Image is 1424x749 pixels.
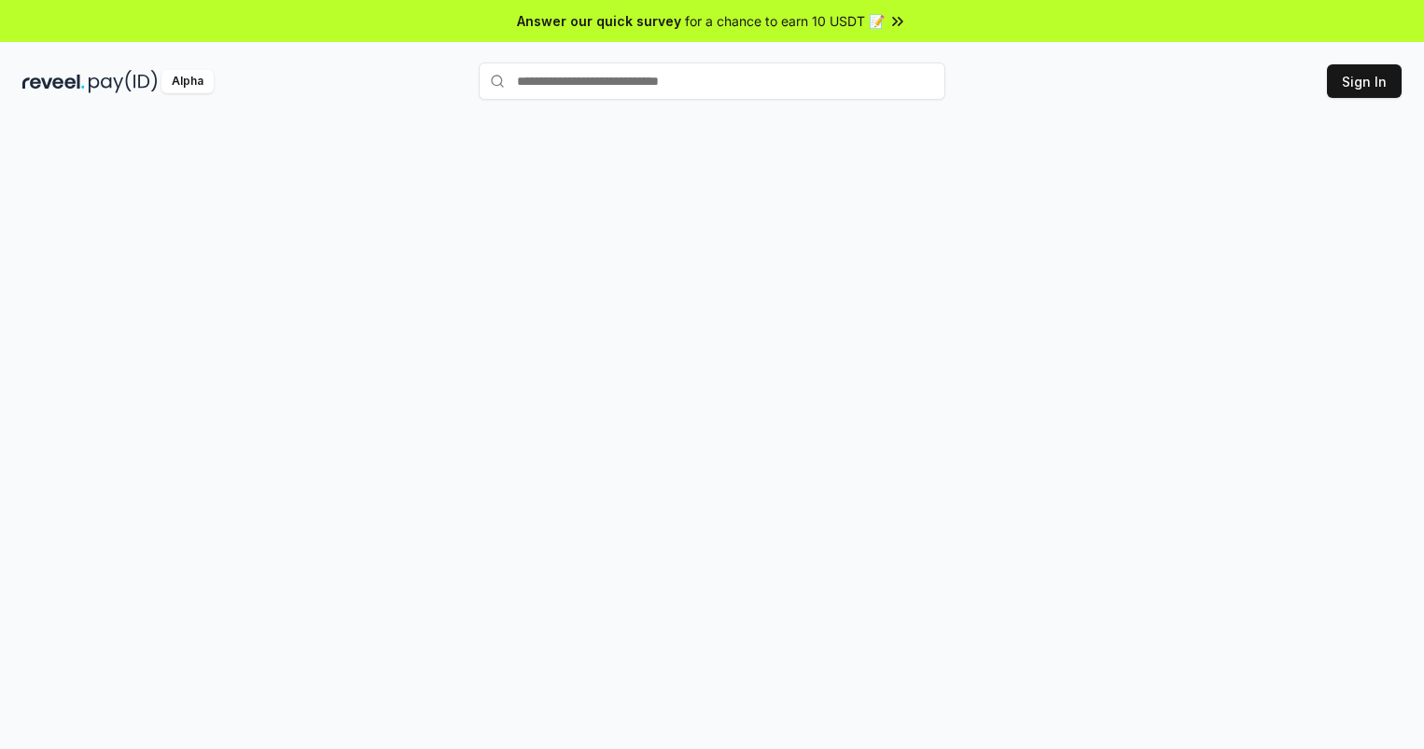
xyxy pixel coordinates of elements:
button: Sign In [1327,64,1402,98]
span: for a chance to earn 10 USDT 📝 [685,11,885,31]
img: pay_id [89,70,158,93]
span: Answer our quick survey [517,11,681,31]
img: reveel_dark [22,70,85,93]
div: Alpha [161,70,214,93]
